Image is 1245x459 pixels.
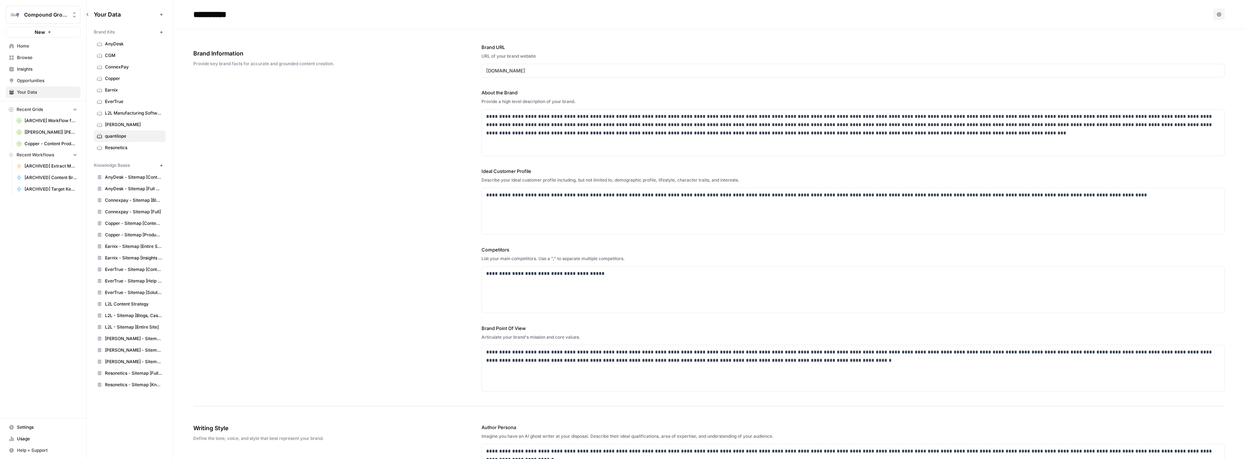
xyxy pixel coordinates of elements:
[13,172,80,183] a: [ARCHIVED] Content Briefs w. Knowledge Base - INCOMPLETE
[105,243,162,250] span: Earnix - Sitemap [Entire Site]
[105,289,162,296] span: EverTrue - Sitemap [Solutions]
[6,40,80,52] a: Home
[94,241,166,252] a: Earnix - Sitemap [Entire Site]
[94,73,166,84] a: Copper
[17,43,77,49] span: Home
[17,89,77,95] span: Your Data
[94,321,166,333] a: L2L - Sitemap [Entire Site]
[94,162,130,169] span: Knowledge Bases
[17,106,43,113] span: Recent Grids
[17,152,54,158] span: Recent Workflows
[25,174,77,181] span: [ARCHIVED] Content Briefs w. Knowledge Base - INCOMPLETE
[481,255,1225,262] div: List your main competitors. Use a "," to separate multiple competitors.
[94,218,166,229] a: Copper - Sitemap [Content: Blogs, Guides, etc.]
[13,115,80,126] a: [ARCHIVE] WorkFlow for FAQs Grid - TEST ONLY
[105,110,162,116] span: L2L Manufacturing Software
[193,61,441,67] span: Provide key brand facts for accurate and grounded content creation.
[6,27,80,37] button: New
[94,119,166,130] a: [PERSON_NAME]
[94,84,166,96] a: Earnix
[193,49,441,58] span: Brand Information
[105,186,162,192] span: AnyDesk - Sitemap [Full Site]
[481,433,1225,440] div: Imagine you have an AI ghost writer at your disposal. Describe their ideal qualifications, area o...
[105,41,162,47] span: AnyDesk
[94,38,166,50] a: AnyDesk
[35,28,45,36] span: New
[25,163,77,169] span: [ARCHIVED] Extract Meta Data [Title, Meta & H1]
[17,77,77,84] span: Opportunities
[94,379,166,391] a: Resonetics - Sitemap [Knowledge Center Content]
[6,445,80,456] button: Help + Support
[94,171,166,183] a: AnyDesk - Sitemap [Content Resources]
[6,86,80,98] a: Your Data
[481,424,1225,431] label: Author Persona
[94,287,166,298] a: EverTrue - Sitemap [Solutions]
[94,195,166,206] a: Connexpay - Sitemap [Blogs & Whitepapers]
[17,447,77,454] span: Help + Support
[94,96,166,107] a: EverTrue
[25,117,77,124] span: [ARCHIVE] WorkFlow for FAQs Grid - TEST ONLY
[94,298,166,310] a: L2L Content Strategy
[6,63,80,75] a: Insights
[6,75,80,86] a: Opportunities
[13,138,80,150] a: Copper - Content Production with Custom Workflows [FINAL]
[13,183,80,195] a: [ARCHIVED] Target Keyword
[481,168,1225,175] label: Ideal Customer Profile
[105,133,162,139] span: quantilope
[105,335,162,342] span: [PERSON_NAME] - Sitemap [Blog]
[94,229,166,241] a: Copper - Sitemap [Product Features]
[94,61,166,73] a: ConnexPay
[94,50,166,61] a: CGM
[6,52,80,63] a: Browse
[481,325,1225,332] label: Brand Point Of View
[94,10,157,19] span: Your Data
[105,266,162,273] span: EverTrue - Sitemap [Content via /learn]
[105,98,162,105] span: EverTrue
[486,67,1220,74] input: www.sundaysoccer.com
[94,183,166,195] a: AnyDesk - Sitemap [Full Site]
[94,344,166,356] a: [PERSON_NAME] - Sitemap [Learn]
[105,121,162,128] span: [PERSON_NAME]
[105,232,162,238] span: Copper - Sitemap [Product Features]
[94,333,166,344] a: [PERSON_NAME] - Sitemap [Blog]
[6,422,80,433] a: Settings
[105,312,162,319] span: L2L - Sitemap [Blogs, Case Studies, eBooks]
[105,197,162,204] span: Connexpay - Sitemap [Blogs & Whitepapers]
[105,174,162,181] span: AnyDesk - Sitemap [Content Resources]
[105,324,162,330] span: L2L - Sitemap [Entire Site]
[105,382,162,388] span: Resonetics - Sitemap [Knowledge Center Content]
[105,75,162,82] span: Copper
[105,278,162,284] span: EverTrue - Sitemap [Help Center for FAQs]
[13,160,80,172] a: [ARCHIVED] Extract Meta Data [Title, Meta & H1]
[105,52,162,59] span: CGM
[94,264,166,275] a: EverTrue - Sitemap [Content via /learn]
[94,29,115,35] span: Brand Kits
[94,142,166,153] a: Resonetics
[105,347,162,353] span: [PERSON_NAME] - Sitemap [Learn]
[94,356,166,367] a: [PERSON_NAME] - Sitemap [Marketing Site]
[94,275,166,287] a: EverTrue - Sitemap [Help Center for FAQs]
[481,53,1225,59] div: URL of your brand website
[105,370,162,376] span: Resonetics - Sitemap [Full Site as of [DATE]]
[94,310,166,321] a: L2L - Sitemap [Blogs, Case Studies, eBooks]
[193,424,441,432] span: Writing Style
[481,89,1225,96] label: About the Brand
[6,150,80,160] button: Recent Workflows
[13,126,80,138] a: [[PERSON_NAME]] [PERSON_NAME] - SEO Page Optimization Deliverables [FINAL]
[6,433,80,445] a: Usage
[105,64,162,70] span: ConnexPay
[6,104,80,115] button: Recent Grids
[481,177,1225,183] div: Describe your ideal customer profile including, but not limited to, demographic profile, lifestyl...
[25,186,77,192] span: [ARCHIVED] Target Keyword
[105,255,162,261] span: Earnix - Sitemap [Insights Center & Blogs]
[94,367,166,379] a: Resonetics - Sitemap [Full Site as of [DATE]]
[17,436,77,442] span: Usage
[105,301,162,307] span: L2L Content Strategy
[481,44,1225,51] label: Brand URL
[105,144,162,151] span: Resonetics
[24,11,68,18] span: Compound Growth
[94,107,166,119] a: L2L Manufacturing Software
[94,130,166,142] a: quantilope
[481,246,1225,253] label: Competitors
[94,206,166,218] a: Connexpay - Sitemap [Full]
